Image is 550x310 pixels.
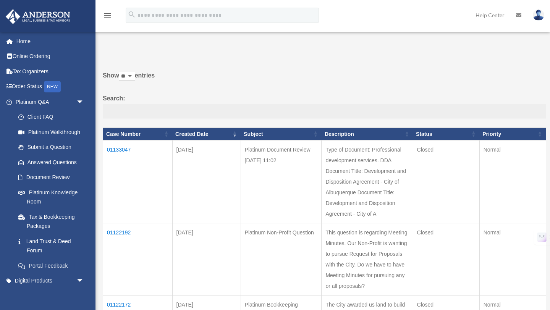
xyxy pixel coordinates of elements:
[241,140,322,223] td: Platinum Document Review [DATE] 11:02
[5,49,95,64] a: Online Ordering
[11,185,92,209] a: Platinum Knowledge Room
[5,34,95,49] a: Home
[44,81,61,92] div: NEW
[103,11,112,20] i: menu
[5,79,95,95] a: Order StatusNEW
[241,223,322,295] td: Platinum Non-Profit Question
[3,9,73,24] img: Anderson Advisors Platinum Portal
[103,128,173,140] th: Case Number: activate to sort column ascending
[103,223,173,295] td: 01122192
[241,128,322,140] th: Subject: activate to sort column ascending
[103,70,546,89] label: Show entries
[5,273,95,289] a: Digital Productsarrow_drop_down
[172,140,241,223] td: [DATE]
[103,13,112,20] a: menu
[11,140,92,155] a: Submit a Question
[11,155,88,170] a: Answered Questions
[322,223,413,295] td: This question is regarding Meeting Minutes. Our Non-Profit is wanting to pursue Request for Propo...
[11,209,92,234] a: Tax & Bookkeeping Packages
[11,170,92,185] a: Document Review
[119,72,135,81] select: Showentries
[479,223,546,295] td: Normal
[413,223,479,295] td: Closed
[172,223,241,295] td: [DATE]
[413,140,479,223] td: Closed
[76,273,92,289] span: arrow_drop_down
[413,128,479,140] th: Status: activate to sort column ascending
[11,234,92,258] a: Land Trust & Deed Forum
[11,110,92,125] a: Client FAQ
[322,128,413,140] th: Description: activate to sort column ascending
[322,140,413,223] td: Type of Document: Professional development services. DDA Document Title: Development and Disposit...
[172,128,241,140] th: Created Date: activate to sort column ascending
[128,10,136,19] i: search
[103,140,173,223] td: 01133047
[533,10,544,21] img: User Pic
[5,64,95,79] a: Tax Organizers
[11,258,92,273] a: Portal Feedback
[11,124,92,140] a: Platinum Walkthrough
[103,93,546,118] label: Search:
[479,140,546,223] td: Normal
[76,94,92,110] span: arrow_drop_down
[103,104,546,118] input: Search:
[5,94,92,110] a: Platinum Q&Aarrow_drop_down
[479,128,546,140] th: Priority: activate to sort column ascending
